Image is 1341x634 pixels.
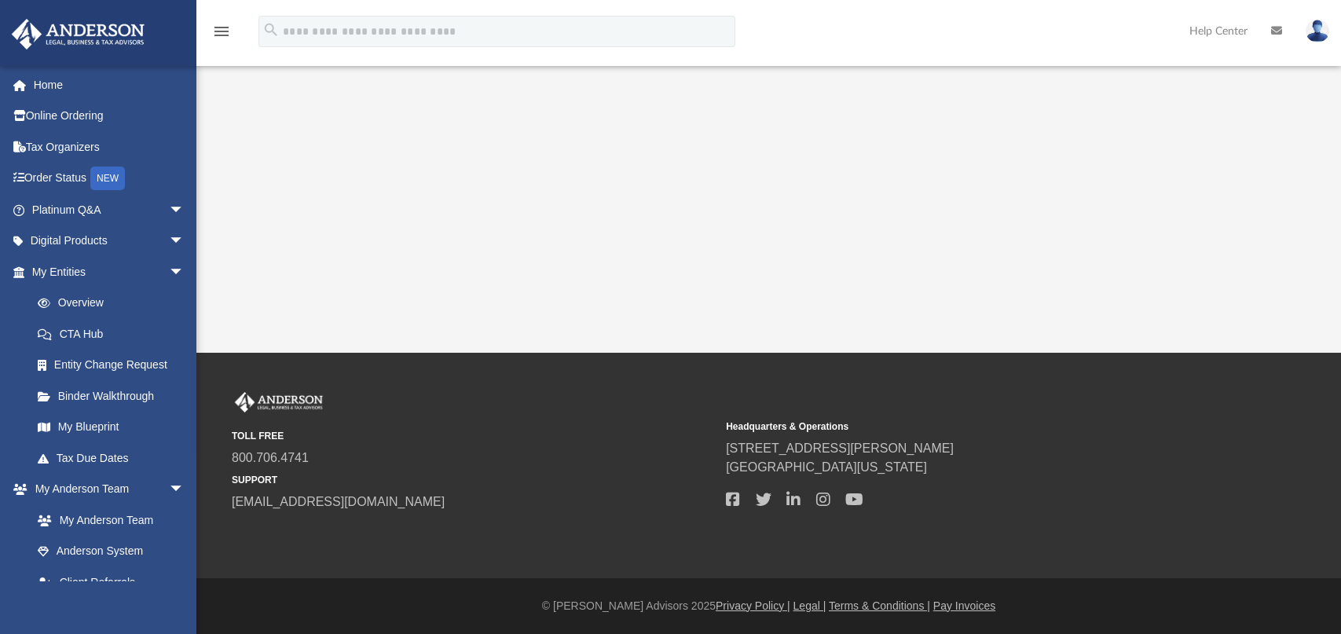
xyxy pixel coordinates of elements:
i: menu [212,22,231,41]
a: Privacy Policy | [716,599,790,612]
a: Terms & Conditions | [829,599,930,612]
img: Anderson Advisors Platinum Portal [7,19,149,49]
small: SUPPORT [232,473,715,487]
a: My Entitiesarrow_drop_down [11,256,208,288]
a: CTA Hub [22,318,208,350]
img: User Pic [1306,20,1329,42]
a: Digital Productsarrow_drop_down [11,225,208,257]
a: Online Ordering [11,101,208,132]
a: Legal | [793,599,826,612]
a: Order StatusNEW [11,163,208,195]
a: Anderson System [22,536,200,567]
a: Platinum Q&Aarrow_drop_down [11,194,208,225]
a: Home [11,69,208,101]
small: TOLL FREE [232,429,715,443]
a: [EMAIL_ADDRESS][DOMAIN_NAME] [232,495,445,508]
a: Tax Due Dates [22,442,208,474]
span: arrow_drop_down [169,225,200,258]
img: Anderson Advisors Platinum Portal [232,392,326,412]
i: search [262,21,280,38]
a: Tax Organizers [11,131,208,163]
a: My Blueprint [22,412,200,443]
span: arrow_drop_down [169,474,200,506]
div: © [PERSON_NAME] Advisors 2025 [196,598,1341,614]
a: Client Referrals [22,566,200,598]
a: Entity Change Request [22,350,208,381]
a: 800.706.4741 [232,451,309,464]
span: arrow_drop_down [169,256,200,288]
a: My Anderson Teamarrow_drop_down [11,474,200,505]
a: menu [212,30,231,41]
div: NEW [90,167,125,190]
a: My Anderson Team [22,504,192,536]
a: [STREET_ADDRESS][PERSON_NAME] [726,442,954,455]
a: Binder Walkthrough [22,380,208,412]
small: Headquarters & Operations [726,420,1209,434]
a: Pay Invoices [933,599,995,612]
a: [GEOGRAPHIC_DATA][US_STATE] [726,460,927,474]
span: arrow_drop_down [169,194,200,226]
a: Overview [22,288,208,319]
